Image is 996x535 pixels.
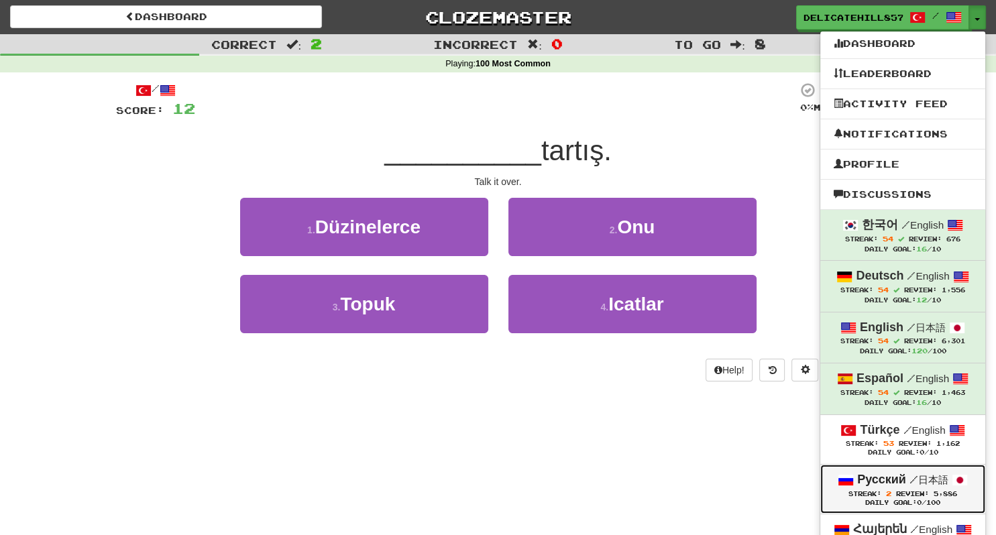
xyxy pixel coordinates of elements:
[903,424,911,436] span: /
[898,236,904,242] span: Streak includes today.
[610,225,618,235] small: 2 .
[600,302,608,312] small: 4 .
[910,524,952,535] small: English
[211,38,277,51] span: Correct
[820,465,985,514] a: Русский /日本語 Streak: 2 Review: 5,886 Daily Goal:0/100
[820,415,985,464] a: Türkçe /English Streak: 53 Review: 1,162 Daily Goal:0/10
[946,235,960,243] span: 676
[907,321,916,333] span: /
[834,499,972,508] div: Daily Goal: /100
[820,312,985,363] a: English /日本語 Streak: 54 Review: 6,301 Daily Goal:120/100
[820,363,985,414] a: Español /English Streak: 54 Review: 1,463 Daily Goal:16/10
[860,320,903,334] strong: English
[820,125,985,143] a: Notifications
[916,245,927,253] span: 16
[899,440,932,447] span: Review:
[845,235,878,243] span: Streak:
[342,5,654,29] a: Clozemaster
[840,337,873,345] span: Streak:
[878,388,889,396] span: 54
[541,135,612,166] span: tartış.
[893,287,899,293] span: Streak includes today.
[617,217,655,237] span: Onu
[909,474,948,485] small: 日本語
[508,198,757,256] button: 2.Onu
[916,398,927,406] span: 16
[286,39,301,50] span: :
[934,490,957,497] span: 5,886
[904,389,937,396] span: Review:
[755,36,766,52] span: 8
[856,371,903,385] strong: Español
[834,346,972,356] div: Daily Goal: /100
[551,36,563,52] span: 0
[909,473,918,485] span: /
[919,449,924,456] span: 0
[800,102,814,113] span: 0 %
[172,100,195,117] span: 12
[878,286,889,294] span: 54
[907,372,916,384] span: /
[896,490,929,497] span: Review:
[834,398,972,408] div: Daily Goal: /10
[848,490,881,497] span: Streak:
[883,439,894,447] span: 53
[903,424,945,436] small: English
[901,219,944,231] small: English
[942,389,965,396] span: 1,463
[674,38,721,51] span: To go
[307,225,315,235] small: 1 .
[333,302,341,312] small: 3 .
[840,286,873,294] span: Streak:
[240,275,488,333] button: 3.Topuk
[910,523,919,535] span: /
[893,390,899,396] span: Streak includes today.
[759,359,785,381] button: Round history (alt+y)
[820,261,985,311] a: Deutsch /English Streak: 54 Review: 1,556 Daily Goal:12/10
[834,295,972,305] div: Daily Goal: /10
[608,294,664,314] span: Icatlar
[508,275,757,333] button: 4.Icatlar
[942,337,965,345] span: 6,301
[904,337,937,345] span: Review:
[904,286,937,294] span: Review:
[917,499,922,506] span: 0
[901,219,910,231] span: /
[886,489,891,497] span: 2
[846,440,879,447] span: Streak:
[907,270,949,282] small: English
[797,102,881,114] div: Mastered
[942,286,965,294] span: 1,556
[857,473,906,486] strong: Русский
[911,347,927,355] span: 120
[311,36,322,52] span: 2
[840,389,873,396] span: Streak:
[804,11,903,23] span: DelicateHill8572
[883,235,893,243] span: 54
[907,373,949,384] small: English
[907,270,916,282] span: /
[860,423,899,436] strong: Türkçe
[116,82,195,99] div: /
[893,338,899,344] span: Streak includes today.
[384,135,541,166] span: __________
[730,39,745,50] span: :
[820,210,985,260] a: 한국어 /English Streak: 54 Review: 676 Daily Goal:16/10
[878,337,889,345] span: 54
[476,59,551,68] strong: 100 Most Common
[916,296,927,304] span: 12
[527,39,542,50] span: :
[10,5,322,28] a: Dashboard
[834,449,972,457] div: Daily Goal: /10
[433,38,518,51] span: Incorrect
[936,440,960,447] span: 1,162
[932,11,939,20] span: /
[240,198,488,256] button: 1.Düzinelerce
[909,235,942,243] span: Review:
[820,156,985,173] a: Profile
[820,186,985,203] a: Discussions
[340,294,395,314] span: Topuk
[862,218,898,231] strong: 한국어
[706,359,753,381] button: Help!
[820,65,985,82] a: Leaderboard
